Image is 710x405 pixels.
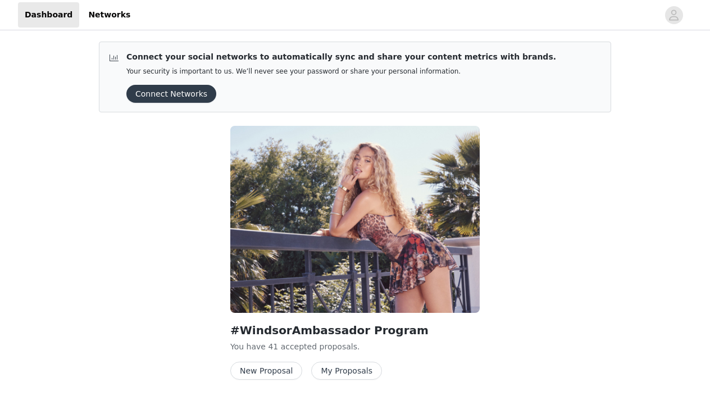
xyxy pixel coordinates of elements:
img: Windsor [230,126,480,313]
button: My Proposals [311,362,382,380]
button: Connect Networks [126,85,216,103]
a: Dashboard [18,2,79,28]
p: Your security is important to us. We’ll never see your password or share your personal information. [126,67,556,76]
a: Networks [81,2,137,28]
h2: #WindsorAmbassador Program [230,322,480,339]
p: You have 41 accepted proposal . [230,341,480,353]
p: Connect your social networks to automatically sync and share your content metrics with brands. [126,51,556,63]
button: New Proposal [230,362,302,380]
span: s [353,342,357,351]
div: avatar [668,6,679,24]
